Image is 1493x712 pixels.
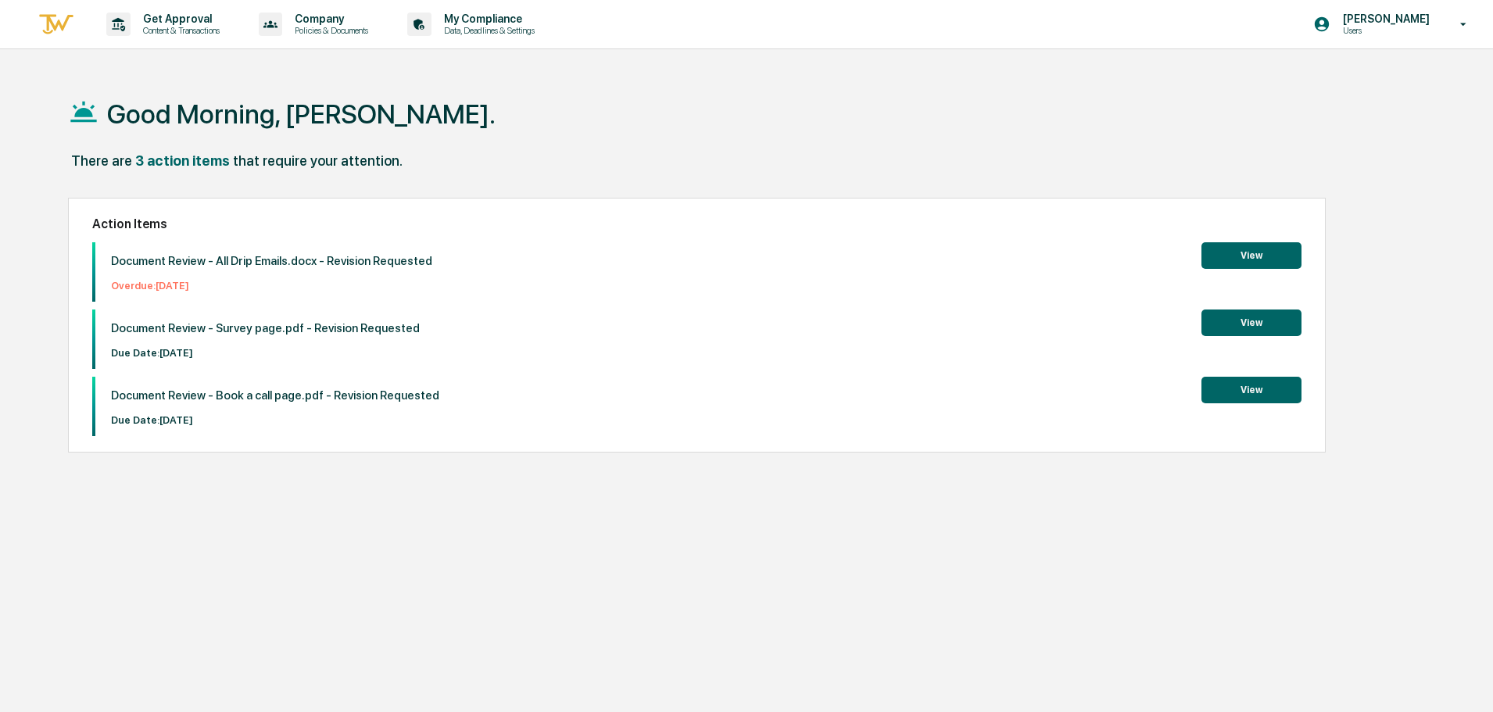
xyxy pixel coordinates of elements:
p: My Compliance [431,13,542,25]
p: Get Approval [131,13,227,25]
h2: Action Items [92,216,1301,231]
p: Company [282,13,376,25]
button: View [1201,309,1301,336]
p: Policies & Documents [282,25,376,36]
p: Due Date: [DATE] [111,347,420,359]
img: logo [38,12,75,38]
p: Document Review - All Drip Emails.docx - Revision Requested [111,254,432,268]
button: View [1201,377,1301,403]
p: Overdue: [DATE] [111,280,432,292]
a: View [1201,381,1301,396]
div: 3 action items [135,152,230,169]
p: Content & Transactions [131,25,227,36]
p: Data, Deadlines & Settings [431,25,542,36]
iframe: Open customer support [1443,660,1485,703]
div: that require your attention. [233,152,403,169]
p: Document Review - Book a call page.pdf - Revision Requested [111,388,439,403]
h1: Good Morning, [PERSON_NAME]. [107,98,496,130]
a: View [1201,247,1301,262]
button: View [1201,242,1301,269]
p: Due Date: [DATE] [111,414,439,426]
p: [PERSON_NAME] [1330,13,1438,25]
p: Document Review - Survey page.pdf - Revision Requested [111,321,420,335]
p: Users [1330,25,1438,36]
a: View [1201,314,1301,329]
div: There are [71,152,132,169]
